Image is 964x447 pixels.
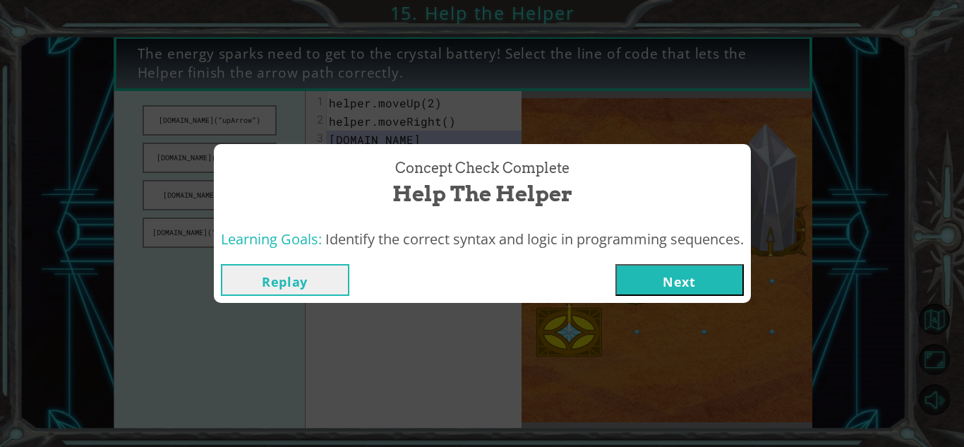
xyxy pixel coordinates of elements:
[615,264,744,296] button: Next
[395,158,570,179] span: Concept Check Complete
[221,264,349,296] button: Replay
[325,230,744,249] span: Identify the correct syntax and logic in programming sequences.
[392,179,572,209] span: Help the Helper
[221,230,322,249] span: Learning Goals:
